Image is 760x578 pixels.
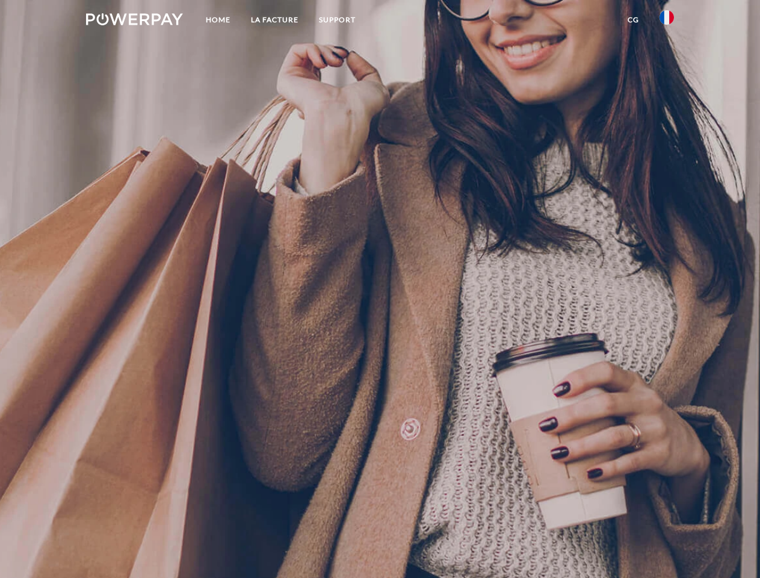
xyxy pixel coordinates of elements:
[309,9,366,31] a: Support
[86,13,183,25] img: logo-powerpay-white.svg
[660,10,674,25] img: fr
[241,9,309,31] a: LA FACTURE
[617,9,649,31] a: CG
[196,9,241,31] a: Home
